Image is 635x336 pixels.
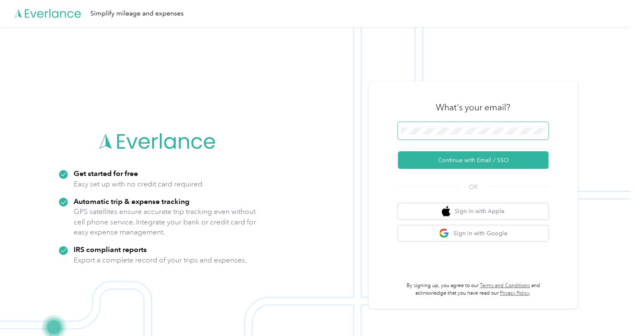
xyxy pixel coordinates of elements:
[442,206,450,216] img: apple logo
[439,228,449,239] img: google logo
[500,290,530,296] a: Privacy Policy
[74,179,202,189] p: Easy set up with no credit card required
[398,151,548,169] button: Continue with Email / SSO
[398,282,548,297] p: By signing up, you agree to our and acknowledge that you have read our .
[74,169,138,178] strong: Get started for free
[480,283,530,289] a: Terms and Conditions
[90,8,184,19] div: Simplify mileage and expenses
[74,197,189,206] strong: Automatic trip & expense tracking
[74,255,247,265] p: Export a complete record of your trips and expenses.
[398,203,548,219] button: apple logoSign in with Apple
[458,183,488,191] span: OR
[74,245,147,254] strong: IRS compliant reports
[74,206,256,237] p: GPS satellites ensure accurate trip tracking even without cell phone service. Integrate your bank...
[436,102,510,113] h3: What's your email?
[398,225,548,242] button: google logoSign in with Google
